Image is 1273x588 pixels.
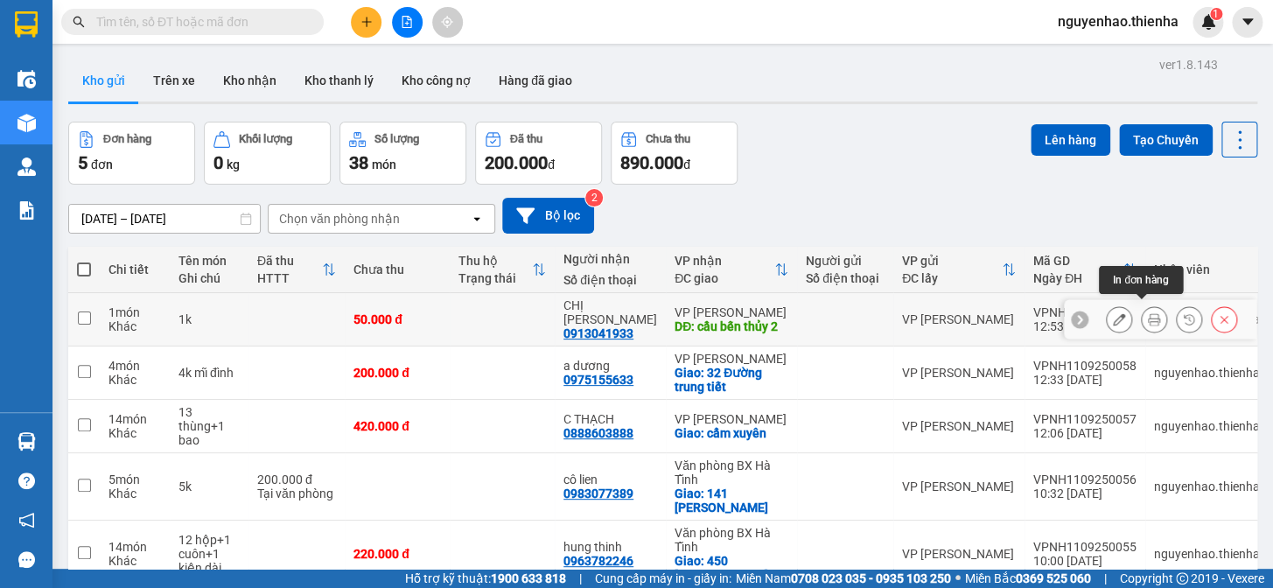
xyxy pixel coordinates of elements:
[1154,479,1260,493] div: nguyenhao.thienha
[1033,426,1137,440] div: 12:06 [DATE]
[491,571,566,585] strong: 1900 633 818
[1033,254,1123,268] div: Mã GD
[563,273,657,287] div: Số điện thoại
[1154,547,1260,561] div: nguyenhao.thienha
[1099,266,1183,294] div: In đơn hàng
[108,262,161,276] div: Chi tiết
[675,366,788,394] div: Giao: 32 Đường trung tiết
[902,419,1016,433] div: VP [PERSON_NAME]
[1104,569,1107,588] span: |
[388,59,485,101] button: Kho công nợ
[563,298,657,326] div: CHỊ VÂN
[178,366,240,380] div: 4k mĩ đình
[257,254,322,268] div: Đã thu
[955,575,961,582] span: ⚪️
[683,157,690,171] span: đ
[563,412,657,426] div: C THẠCH
[1033,472,1137,486] div: VPNH1109250056
[791,571,951,585] strong: 0708 023 035 - 0935 103 250
[675,352,788,366] div: VP [PERSON_NAME]
[1033,412,1137,426] div: VPNH1109250057
[458,271,532,285] div: Trạng thái
[563,486,633,500] div: 0983077389
[178,312,240,326] div: 1k
[392,7,423,38] button: file-add
[675,458,788,486] div: Văn phòng BX Hà Tĩnh
[1033,554,1137,568] div: 10:00 [DATE]
[806,271,885,285] div: Số điện thoại
[675,319,788,333] div: DĐ: cầu bến thủy 2
[17,201,36,220] img: solution-icon
[257,271,322,285] div: HTTT
[108,426,161,440] div: Khác
[675,426,788,440] div: Giao: cẩm xuyên
[401,16,413,28] span: file-add
[1033,486,1137,500] div: 10:32 [DATE]
[73,16,85,28] span: search
[108,472,161,486] div: 5 món
[96,12,303,31] input: Tìm tên, số ĐT hoặc mã đơn
[502,198,594,234] button: Bộ lọc
[213,152,223,173] span: 0
[18,472,35,489] span: question-circle
[108,540,161,554] div: 14 món
[178,533,240,575] div: 12 hộp+1 cuôn+1 kiện dài
[563,554,633,568] div: 0963782246
[1016,571,1091,585] strong: 0369 525 060
[620,152,683,173] span: 890.000
[563,472,657,486] div: cô lien
[108,359,161,373] div: 4 món
[139,59,209,101] button: Trên xe
[18,551,35,568] span: message
[1232,7,1263,38] button: caret-down
[1025,247,1145,293] th: Toggle SortBy
[675,412,788,426] div: VP [PERSON_NAME]
[103,133,151,145] div: Đơn hàng
[108,486,161,500] div: Khác
[257,486,336,500] div: Tại văn phòng
[902,271,1002,285] div: ĐC lấy
[405,569,566,588] span: Hỗ trợ kỹ thuật:
[178,405,240,447] div: 13 thùng+1 bao
[441,16,453,28] span: aim
[675,526,788,554] div: Văn phòng BX Hà Tĩnh
[353,366,441,380] div: 200.000 đ
[585,189,603,206] sup: 2
[1200,14,1216,30] img: icon-new-feature
[349,152,368,173] span: 38
[78,152,87,173] span: 5
[339,122,466,185] button: Số lượng38món
[595,569,731,588] span: Cung cấp máy in - giấy in:
[1159,55,1218,74] div: ver 1.8.143
[563,540,657,554] div: hung thinh
[360,16,373,28] span: plus
[666,247,797,293] th: Toggle SortBy
[1033,359,1137,373] div: VPNH1109250058
[69,205,260,233] input: Select a date range.
[68,122,195,185] button: Đơn hàng5đơn
[91,157,113,171] span: đơn
[374,133,419,145] div: Số lượng
[432,7,463,38] button: aim
[353,419,441,433] div: 420.000 đ
[1154,262,1260,276] div: Nhân viên
[108,554,161,568] div: Khác
[1033,373,1137,387] div: 12:33 [DATE]
[209,59,290,101] button: Kho nhận
[563,326,633,340] div: 0913041933
[736,569,951,588] span: Miền Nam
[1176,572,1188,584] span: copyright
[1154,419,1260,433] div: nguyenhao.thienha
[1044,10,1193,32] span: nguyenhao.thienha
[17,157,36,176] img: warehouse-icon
[68,59,139,101] button: Kho gửi
[1033,540,1137,554] div: VPNH1109250055
[450,247,555,293] th: Toggle SortBy
[351,7,381,38] button: plus
[353,262,441,276] div: Chưa thu
[108,319,161,333] div: Khác
[178,254,240,268] div: Tên món
[510,133,542,145] div: Đã thu
[485,59,586,101] button: Hàng đã giao
[458,254,532,268] div: Thu hộ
